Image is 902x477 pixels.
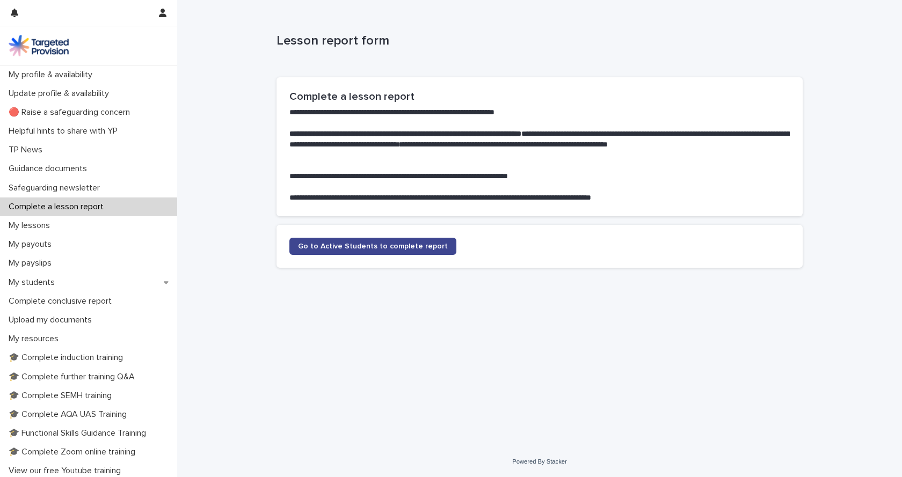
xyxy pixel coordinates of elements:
[298,243,448,250] span: Go to Active Students to complete report
[4,277,63,288] p: My students
[4,89,118,99] p: Update profile & availability
[289,238,456,255] a: Go to Active Students to complete report
[4,258,60,268] p: My payslips
[4,145,51,155] p: TP News
[4,126,126,136] p: Helpful hints to share with YP
[4,428,155,438] p: 🎓 Functional Skills Guidance Training
[4,315,100,325] p: Upload my documents
[289,90,790,103] h2: Complete a lesson report
[4,239,60,249] p: My payouts
[4,353,132,363] p: 🎓 Complete induction training
[4,466,129,476] p: View our free Youtube training
[4,202,112,212] p: Complete a lesson report
[512,458,566,465] a: Powered By Stacker
[4,183,108,193] p: Safeguarding newsletter
[4,334,67,344] p: My resources
[4,391,120,401] p: 🎓 Complete SEMH training
[4,409,135,420] p: 🎓 Complete AQA UAS Training
[4,164,96,174] p: Guidance documents
[4,372,143,382] p: 🎓 Complete further training Q&A
[4,221,59,231] p: My lessons
[4,107,139,118] p: 🔴 Raise a safeguarding concern
[277,33,798,49] p: Lesson report form
[9,35,69,56] img: M5nRWzHhSzIhMunXDL62
[4,447,144,457] p: 🎓 Complete Zoom online training
[4,296,120,306] p: Complete conclusive report
[4,70,101,80] p: My profile & availability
